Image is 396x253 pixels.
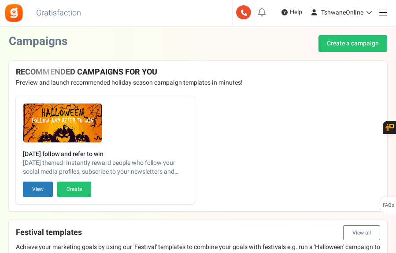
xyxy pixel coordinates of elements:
h4: RECOMMENDED CAMPAIGNS FOR YOU [16,68,380,77]
img: Recommended Campaigns [23,104,102,143]
span: Help [288,8,302,17]
strong: [DATE] follow and refer to win [23,150,188,159]
a: Help [278,5,306,19]
span: [DATE] themed- Instantly reward people who follow your social media profiles, subscribe to your n... [23,159,188,176]
button: View [23,182,53,197]
h2: Campaigns [9,35,67,48]
button: View all [343,225,380,240]
img: Gratisfaction [4,3,24,23]
p: Preview and launch recommended holiday season campaign templates in minutes! [16,78,380,87]
a: Menu [374,4,392,21]
a: Create a campaign [318,35,387,52]
button: Create [57,182,91,197]
h3: Gratisfaction [26,4,91,22]
span: TshwaneOnline [321,8,363,17]
h4: Festival templates [16,225,380,240]
span: FAQs [382,197,394,214]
